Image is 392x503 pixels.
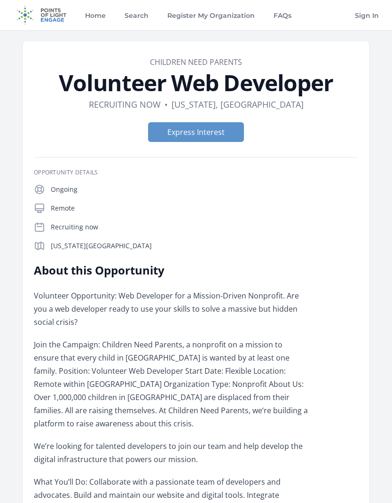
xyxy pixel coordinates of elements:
[34,289,309,329] p: Volunteer Opportunity: Web Developer for a Mission-Driven Nonprofit. Are you a web developer read...
[148,122,244,142] button: Express Interest
[172,98,304,111] dd: [US_STATE], [GEOGRAPHIC_DATA]
[34,71,358,94] h1: Volunteer Web Developer
[51,204,358,213] p: Remote
[34,263,309,278] h2: About this Opportunity
[51,222,358,232] p: Recruiting now
[51,241,358,251] p: [US_STATE][GEOGRAPHIC_DATA]
[34,169,358,176] h3: Opportunity Details
[51,185,358,194] p: Ongoing
[89,98,161,111] dd: Recruiting now
[34,338,309,430] p: Join the Campaign: Children Need Parents, a nonprofit on a mission to ensure that every child in ...
[165,98,168,111] div: •
[150,57,242,67] a: Children Need Parents
[34,440,309,466] p: We’re looking for talented developers to join our team and help develop the digital infrastructur...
